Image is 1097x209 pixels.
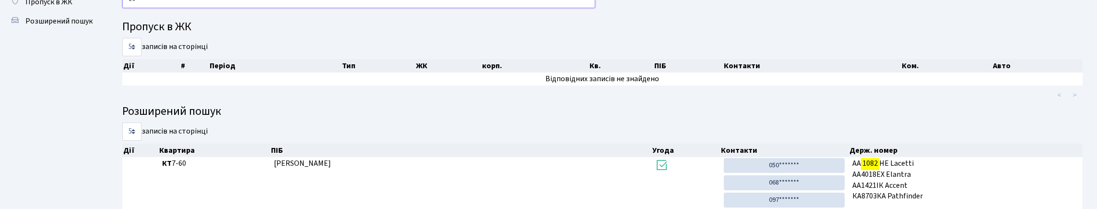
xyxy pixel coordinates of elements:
[122,59,180,73] th: Дії
[270,144,651,157] th: ПІБ
[653,59,723,73] th: ПІБ
[122,105,1083,119] h4: Розширений пошук
[122,38,208,56] label: записів на сторінці
[852,158,1079,202] span: AA HЕ Lacetti АА4018EX Elantra АА1421IК Accent КА8703КА Pathfinder
[180,59,209,73] th: #
[861,157,879,170] mark: 1082
[162,158,266,169] span: 7-60
[589,59,653,73] th: Кв.
[5,12,101,31] a: Розширений пошук
[720,144,849,157] th: Контакти
[122,73,1083,86] td: Відповідних записів не знайдено
[158,144,271,157] th: Квартира
[723,59,901,73] th: Контакти
[901,59,992,73] th: Ком.
[162,158,172,169] b: КТ
[415,59,482,73] th: ЖК
[481,59,589,73] th: корп.
[992,59,1083,73] th: Авто
[122,144,158,157] th: Дії
[25,16,93,26] span: Розширений пошук
[122,123,208,141] label: записів на сторінці
[122,123,142,141] select: записів на сторінці
[651,144,720,157] th: Угода
[209,59,341,73] th: Період
[274,158,331,169] span: [PERSON_NAME]
[849,144,1083,157] th: Держ. номер
[341,59,414,73] th: Тип
[122,20,1083,34] h4: Пропуск в ЖК
[122,38,142,56] select: записів на сторінці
